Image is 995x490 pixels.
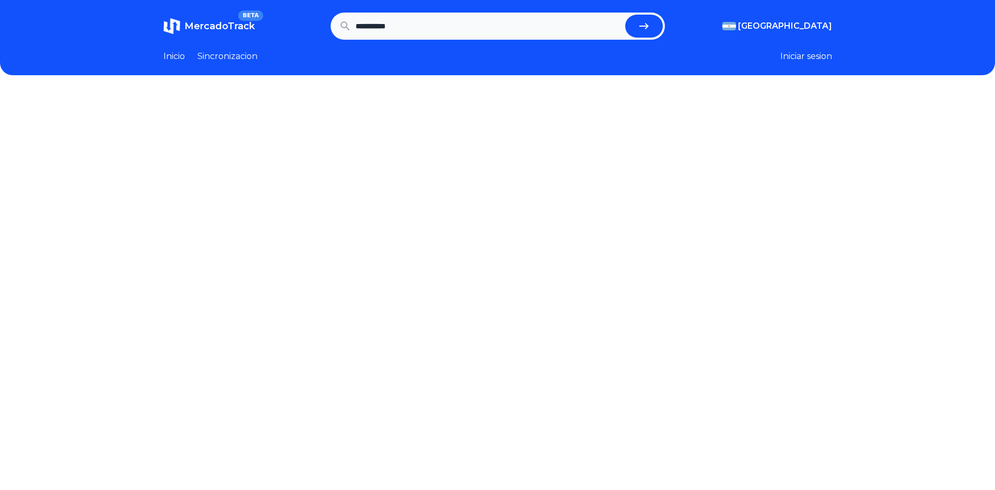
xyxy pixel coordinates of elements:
[722,22,736,30] img: Argentina
[184,20,255,32] span: MercadoTrack
[238,10,263,21] span: BETA
[197,50,257,63] a: Sincronizacion
[163,18,255,34] a: MercadoTrackBETA
[738,20,832,32] span: [GEOGRAPHIC_DATA]
[163,50,185,63] a: Inicio
[163,18,180,34] img: MercadoTrack
[780,50,832,63] button: Iniciar sesion
[722,20,832,32] button: [GEOGRAPHIC_DATA]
